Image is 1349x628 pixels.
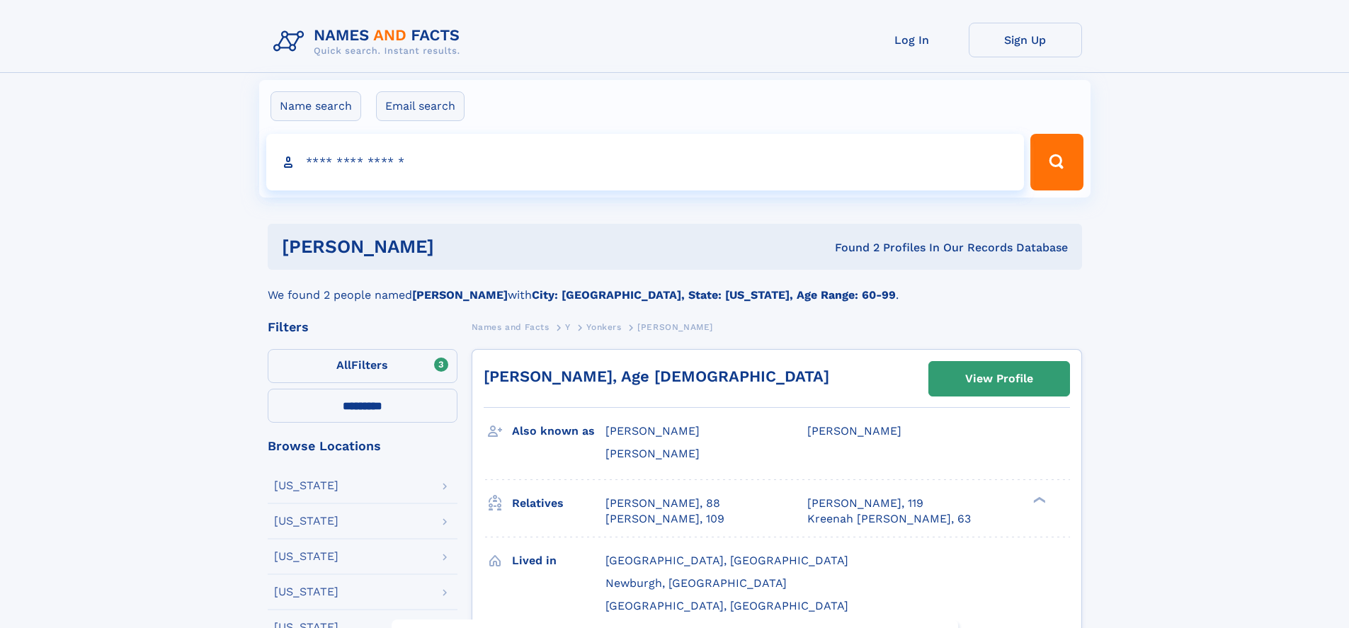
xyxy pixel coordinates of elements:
span: Newburgh, [GEOGRAPHIC_DATA] [605,576,787,590]
div: [US_STATE] [274,586,338,598]
h1: [PERSON_NAME] [282,238,634,256]
img: Logo Names and Facts [268,23,472,61]
label: Filters [268,349,457,383]
a: [PERSON_NAME], 109 [605,511,724,527]
button: Search Button [1030,134,1083,190]
div: ❯ [1030,495,1047,504]
div: Browse Locations [268,440,457,452]
a: View Profile [929,362,1069,396]
label: Email search [376,91,465,121]
a: Sign Up [969,23,1082,57]
a: [PERSON_NAME], Age [DEMOGRAPHIC_DATA] [484,367,829,385]
a: Log In [855,23,969,57]
div: [US_STATE] [274,551,338,562]
h3: Lived in [512,549,605,573]
div: Found 2 Profiles In Our Records Database [634,240,1068,256]
label: Name search [271,91,361,121]
a: Y [565,318,571,336]
span: [PERSON_NAME] [807,424,901,438]
span: [GEOGRAPHIC_DATA], [GEOGRAPHIC_DATA] [605,599,848,612]
span: [PERSON_NAME] [605,447,700,460]
div: [US_STATE] [274,480,338,491]
div: View Profile [965,362,1033,395]
a: Yonkers [586,318,621,336]
div: [US_STATE] [274,515,338,527]
b: [PERSON_NAME] [412,288,508,302]
span: [GEOGRAPHIC_DATA], [GEOGRAPHIC_DATA] [605,554,848,567]
h3: Relatives [512,491,605,515]
a: Kreenah [PERSON_NAME], 63 [807,511,971,527]
a: [PERSON_NAME], 119 [807,496,923,511]
span: All [336,358,351,372]
input: search input [266,134,1025,190]
div: Filters [268,321,457,333]
a: [PERSON_NAME], 88 [605,496,720,511]
b: City: [GEOGRAPHIC_DATA], State: [US_STATE], Age Range: 60-99 [532,288,896,302]
span: [PERSON_NAME] [605,424,700,438]
span: [PERSON_NAME] [637,322,713,332]
div: We found 2 people named with . [268,270,1082,304]
span: Y [565,322,571,332]
span: Yonkers [586,322,621,332]
h3: Also known as [512,419,605,443]
a: Names and Facts [472,318,550,336]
